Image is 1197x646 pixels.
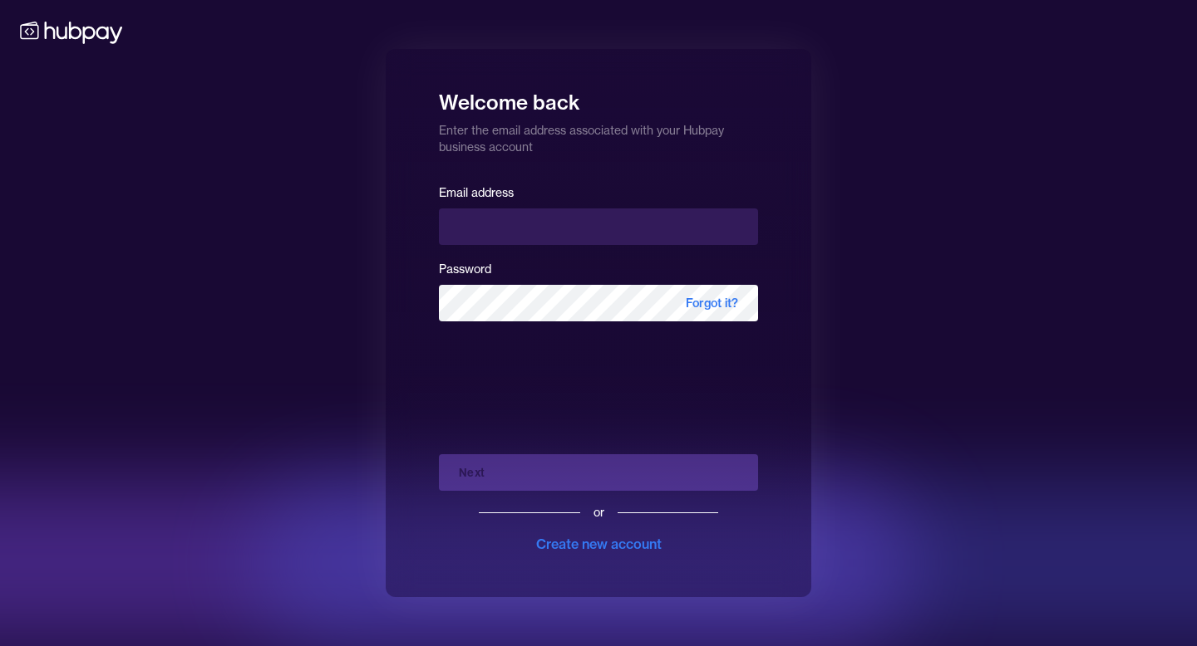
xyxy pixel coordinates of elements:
[439,262,491,277] label: Password
[439,185,514,200] label: Email address
[439,79,758,115] h1: Welcome back
[439,115,758,155] p: Enter the email address associated with your Hubpay business account
[536,534,662,554] div: Create new account
[666,285,758,321] span: Forgot it?
[594,504,604,521] div: or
